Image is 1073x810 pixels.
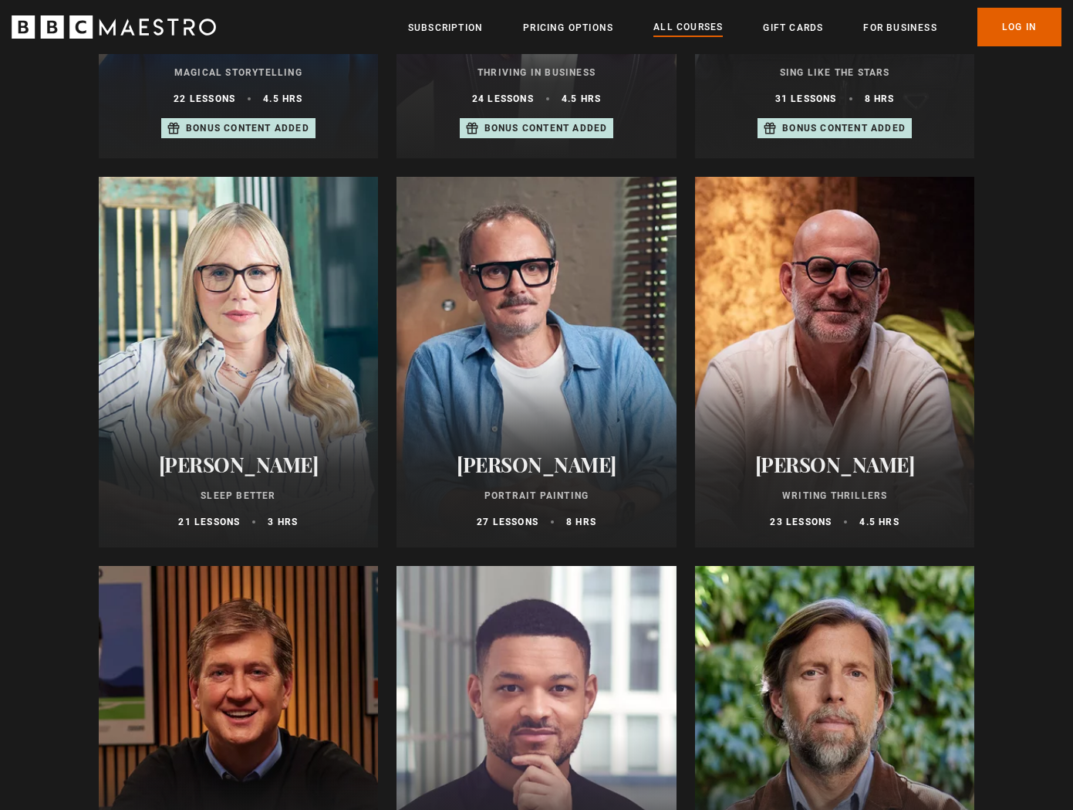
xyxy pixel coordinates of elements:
[268,515,298,529] p: 3 hrs
[415,452,658,476] h2: [PERSON_NAME]
[863,20,936,36] a: For business
[714,66,957,80] p: Sing Like the Stars
[782,121,906,135] p: Bonus content added
[408,20,483,36] a: Subscription
[178,515,240,529] p: 21 lessons
[770,515,832,529] p: 23 lessons
[714,489,957,503] p: Writing Thrillers
[117,489,360,503] p: Sleep Better
[653,19,723,36] a: All Courses
[562,92,601,106] p: 4.5 hrs
[523,20,613,36] a: Pricing Options
[415,66,658,80] p: Thriving in Business
[865,92,895,106] p: 8 hrs
[472,92,534,106] p: 24 lessons
[566,515,596,529] p: 8 hrs
[977,8,1061,46] a: Log In
[117,66,360,80] p: Magical Storytelling
[117,452,360,476] h2: [PERSON_NAME]
[408,8,1061,46] nav: Primary
[99,177,379,547] a: [PERSON_NAME] Sleep Better 21 lessons 3 hrs
[415,489,658,503] p: Portrait Painting
[396,177,677,547] a: [PERSON_NAME] Portrait Painting 27 lessons 8 hrs
[484,121,608,135] p: Bonus content added
[763,20,823,36] a: Gift Cards
[775,92,837,106] p: 31 lessons
[477,515,538,529] p: 27 lessons
[174,92,235,106] p: 22 lessons
[859,515,899,529] p: 4.5 hrs
[263,92,302,106] p: 4.5 hrs
[12,15,216,39] svg: BBC Maestro
[186,121,309,135] p: Bonus content added
[714,452,957,476] h2: [PERSON_NAME]
[695,177,975,547] a: [PERSON_NAME] Writing Thrillers 23 lessons 4.5 hrs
